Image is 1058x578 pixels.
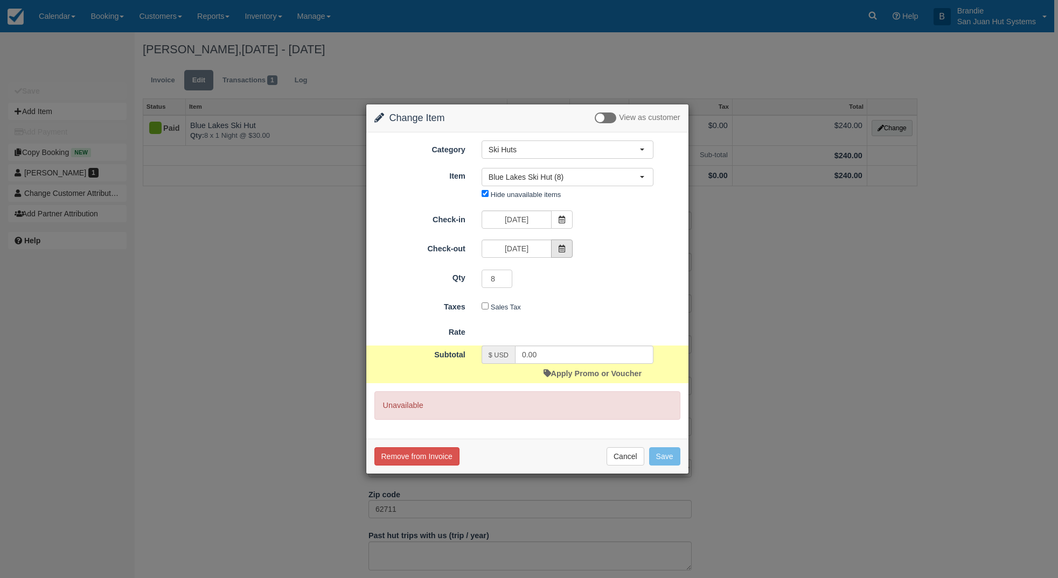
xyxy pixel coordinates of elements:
[366,239,474,255] label: Check-out
[491,303,521,311] label: Sales Tax
[366,346,474,361] label: Subtotal
[649,447,680,466] button: Save
[619,114,680,122] span: View as customer
[491,191,561,199] label: Hide unavailable items
[489,351,509,359] small: $ USD
[489,172,639,182] span: Blue Lakes Ski Hut (8)
[366,140,474,156] label: Category
[489,144,639,155] span: Ski Huts
[374,447,460,466] button: Remove from Invoice
[366,210,474,225] label: Check-in
[389,112,445,123] span: Change Item
[374,391,680,420] p: Unavailable
[366,298,474,313] label: Taxes
[482,168,653,186] button: Blue Lakes Ski Hut (8)
[366,323,474,338] label: Rate
[482,270,513,288] input: Qty
[366,167,474,182] label: Item
[482,140,653,159] button: Ski Huts
[544,369,642,378] a: Apply Promo or Voucher
[607,447,644,466] button: Cancel
[366,269,474,284] label: Qty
